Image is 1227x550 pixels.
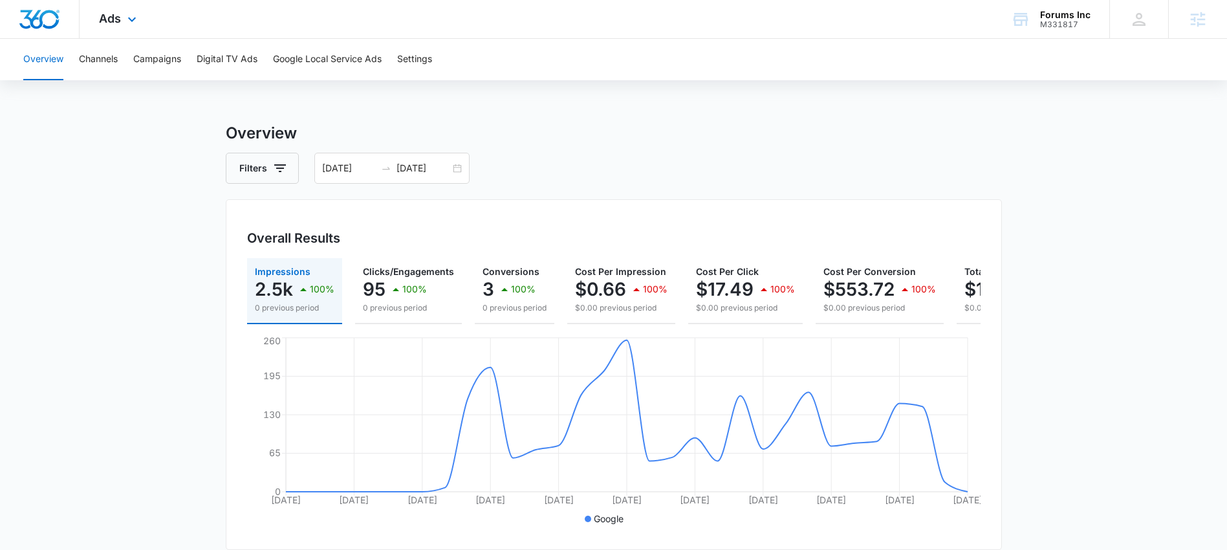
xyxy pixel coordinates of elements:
p: $0.66 [575,279,626,300]
p: 0 previous period [363,302,454,314]
tspan: [DATE] [407,494,437,505]
p: 0 previous period [483,302,547,314]
tspan: [DATE] [339,494,369,505]
p: $1,661.20 [964,279,1048,300]
p: $0.00 previous period [823,302,936,314]
tspan: 260 [263,335,281,346]
tspan: [DATE] [748,494,777,505]
button: Settings [397,39,432,80]
p: 0 previous period [255,302,334,314]
tspan: [DATE] [271,494,301,505]
div: Domain: [DOMAIN_NAME] [34,34,142,44]
input: End date [396,161,450,175]
tspan: 0 [275,486,281,497]
h3: Overall Results [247,228,340,248]
span: swap-right [381,163,391,173]
img: tab_domain_overview_orange.svg [35,75,45,85]
button: Channels [79,39,118,80]
span: Cost Per Click [696,266,759,277]
tspan: 65 [269,447,281,458]
p: Google [594,512,624,525]
tspan: [DATE] [680,494,710,505]
p: 100% [643,285,668,294]
tspan: 195 [263,370,281,381]
p: 100% [402,285,427,294]
input: Start date [322,161,376,175]
p: $0.00 previous period [964,302,1090,314]
div: account id [1040,20,1091,29]
p: 100% [511,285,536,294]
tspan: [DATE] [475,494,505,505]
span: Clicks/Engagements [363,266,454,277]
tspan: [DATE] [816,494,846,505]
p: $0.00 previous period [696,302,795,314]
div: Keywords by Traffic [143,76,218,85]
button: Campaigns [133,39,181,80]
span: Cost Per Conversion [823,266,916,277]
p: $17.49 [696,279,754,300]
tspan: [DATE] [953,494,983,505]
tspan: 130 [263,409,281,420]
img: website_grey.svg [21,34,31,44]
span: Impressions [255,266,310,277]
span: Total Spend [964,266,1017,277]
button: Filters [226,153,299,184]
span: to [381,163,391,173]
span: Cost Per Impression [575,266,666,277]
button: Digital TV Ads [197,39,257,80]
span: Ads [99,12,121,25]
img: tab_keywords_by_traffic_grey.svg [129,75,139,85]
div: account name [1040,10,1091,20]
span: Conversions [483,266,539,277]
img: logo_orange.svg [21,21,31,31]
p: 100% [310,285,334,294]
p: 100% [911,285,936,294]
tspan: [DATE] [612,494,642,505]
div: Domain Overview [49,76,116,85]
p: 95 [363,279,385,300]
tspan: [DATE] [543,494,573,505]
button: Overview [23,39,63,80]
p: 3 [483,279,494,300]
p: 100% [770,285,795,294]
h3: Overview [226,122,1002,145]
div: v 4.0.25 [36,21,63,31]
tspan: [DATE] [884,494,914,505]
button: Google Local Service Ads [273,39,382,80]
p: $0.00 previous period [575,302,668,314]
p: 2.5k [255,279,293,300]
p: $553.72 [823,279,895,300]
